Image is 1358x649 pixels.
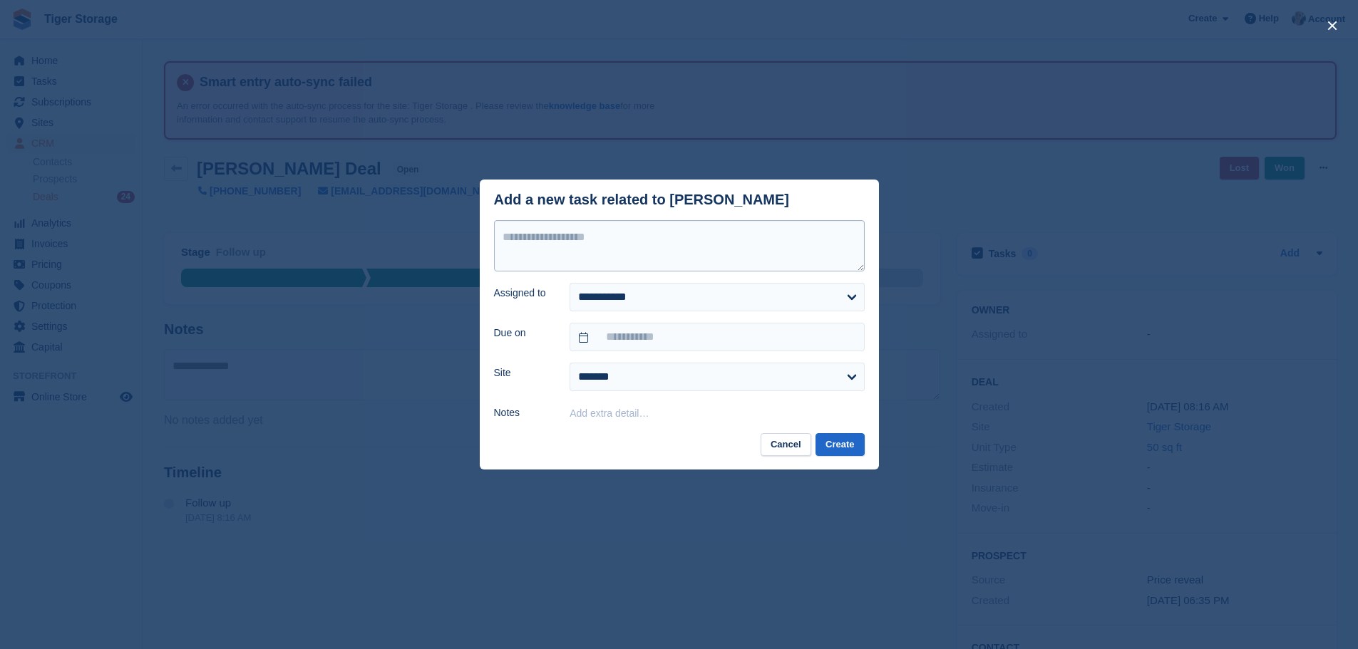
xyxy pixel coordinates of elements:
[761,433,811,457] button: Cancel
[816,433,864,457] button: Create
[494,326,553,341] label: Due on
[494,286,553,301] label: Assigned to
[1321,14,1344,37] button: close
[570,407,649,419] button: Add extra detail…
[494,365,553,380] label: Site
[494,192,790,208] div: Add a new task related to [PERSON_NAME]
[494,405,553,420] label: Notes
